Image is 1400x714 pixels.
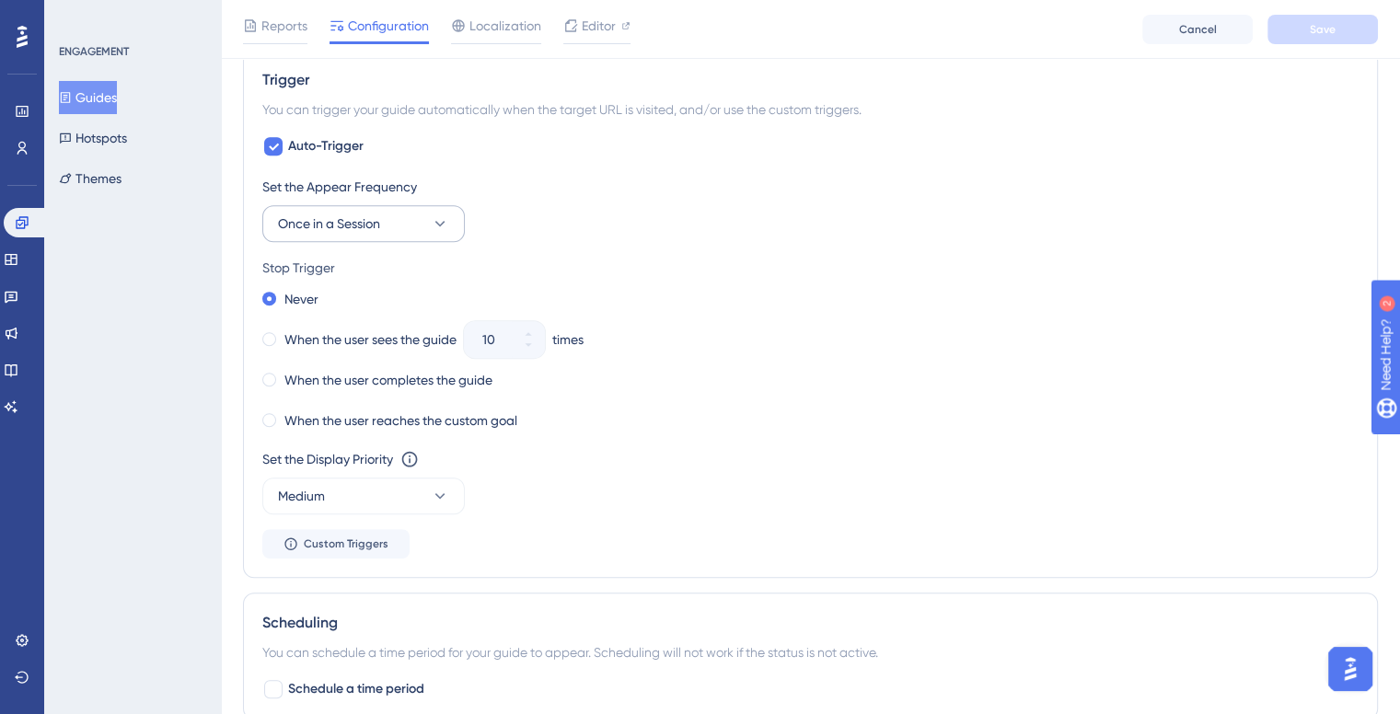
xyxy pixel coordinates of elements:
[262,257,1359,279] div: Stop Trigger
[262,641,1359,663] div: You can schedule a time period for your guide to appear. Scheduling will not work if the status i...
[284,409,517,432] label: When the user reaches the custom goal
[262,478,465,514] button: Medium
[262,529,410,559] button: Custom Triggers
[128,9,133,24] div: 2
[1179,22,1217,37] span: Cancel
[1142,15,1253,44] button: Cancel
[262,448,393,470] div: Set the Display Priority
[59,81,117,114] button: Guides
[304,536,388,551] span: Custom Triggers
[262,612,1359,634] div: Scheduling
[59,121,127,155] button: Hotspots
[284,288,318,310] label: Never
[262,98,1359,121] div: You can trigger your guide automatically when the target URL is visited, and/or use the custom tr...
[262,205,465,242] button: Once in a Session
[59,162,121,195] button: Themes
[552,328,584,351] div: times
[261,15,307,37] span: Reports
[43,5,115,27] span: Need Help?
[278,213,380,235] span: Once in a Session
[288,678,424,700] span: Schedule a time period
[59,44,129,59] div: ENGAGEMENT
[348,15,429,37] span: Configuration
[582,15,616,37] span: Editor
[288,135,364,157] span: Auto-Trigger
[284,369,492,391] label: When the user completes the guide
[262,69,1359,91] div: Trigger
[469,15,541,37] span: Localization
[1323,641,1378,697] iframe: UserGuiding AI Assistant Launcher
[262,176,1359,198] div: Set the Appear Frequency
[1267,15,1378,44] button: Save
[1310,22,1336,37] span: Save
[284,328,457,351] label: When the user sees the guide
[278,485,325,507] span: Medium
